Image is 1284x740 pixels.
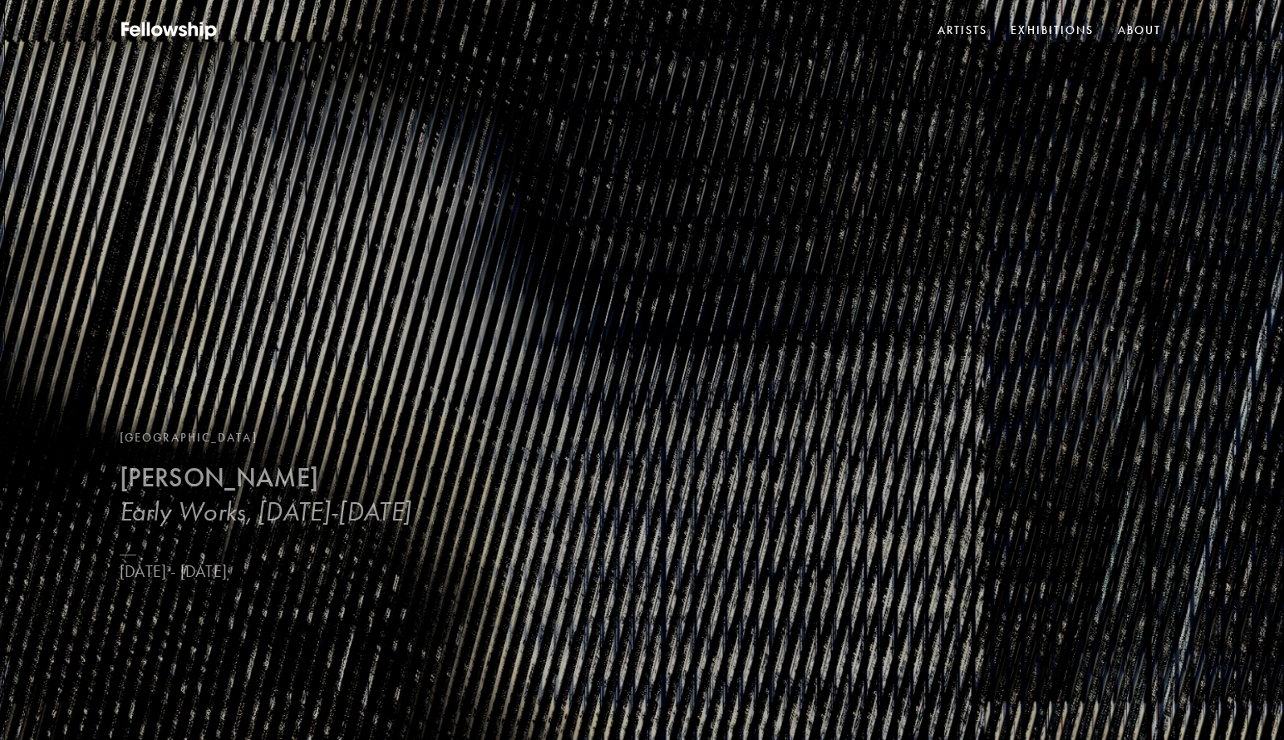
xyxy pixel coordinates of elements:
a: Exhibitions [1007,18,1097,43]
p: [DATE] - [DATE] [120,561,411,582]
b: [PERSON_NAME] [120,461,318,494]
div: [GEOGRAPHIC_DATA] [120,429,411,447]
a: Artists [934,18,991,43]
a: About [1114,18,1165,43]
a: [GEOGRAPHIC_DATA][PERSON_NAME]Early Works, [DATE]-[DATE][DATE] - [DATE] [120,429,411,582]
h3: Early Works, [DATE]-[DATE] [120,495,411,528]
